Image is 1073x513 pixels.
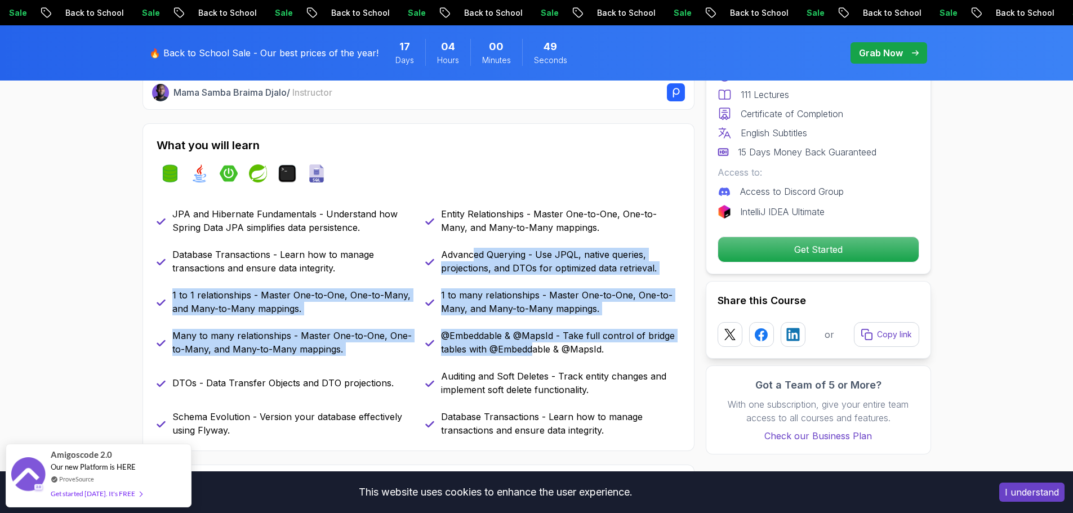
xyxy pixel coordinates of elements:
[720,7,796,19] p: Back to School
[482,55,511,66] span: Minutes
[308,164,326,182] img: sql logo
[173,86,332,99] p: Mama Samba Braima Djalo /
[741,126,807,140] p: English Subtitles
[149,46,379,60] p: 🔥 Back to School Sale - Our best prices of the year!
[718,293,919,309] h2: Share this Course
[292,87,332,98] span: Instructor
[152,84,170,101] img: Nelson Djalo
[172,207,412,234] p: JPA and Hibernate Fundamentals - Understand how Spring Data JPA simplifies data persistence.
[718,429,919,443] a: Check our Business Plan
[172,248,412,275] p: Database Transactions - Learn how to manage transactions and ensure data integrity.
[399,39,410,55] span: 17 Days
[441,288,680,315] p: 1 to many relationships - Master One-to-One, One-to-Many, and Many-to-Many mappings.
[51,462,136,471] span: Our new Platform is HERE
[157,137,680,153] h2: What you will learn
[986,7,1062,19] p: Back to School
[454,7,531,19] p: Back to School
[172,329,412,356] p: Many to many relationships - Master One-to-One, One-to-Many, and Many-to-Many mappings.
[825,328,834,341] p: or
[172,288,412,315] p: 1 to 1 relationships - Master One-to-One, One-to-Many, and Many-to-Many mappings.
[740,205,825,218] p: IntelliJ IDEA Ultimate
[441,369,680,396] p: Auditing and Soft Deletes - Track entity changes and implement soft delete functionality.
[172,410,412,437] p: Schema Evolution - Version your database effectively using Flyway.
[587,7,664,19] p: Back to School
[51,487,142,500] div: Get started [DATE]. It's FREE
[489,39,504,55] span: 0 Minutes
[664,7,700,19] p: Sale
[172,376,394,390] p: DTOs - Data Transfer Objects and DTO projections.
[278,164,296,182] img: terminal logo
[398,7,434,19] p: Sale
[718,166,919,179] p: Access to:
[59,474,94,484] a: ProveSource
[437,55,459,66] span: Hours
[132,7,168,19] p: Sale
[741,107,843,121] p: Certificate of Completion
[859,46,903,60] p: Grab Now
[249,164,267,182] img: spring logo
[718,377,919,393] h3: Got a Team of 5 or More?
[796,7,832,19] p: Sale
[741,88,789,101] p: 111 Lectures
[544,39,557,55] span: 49 Seconds
[718,237,919,262] p: Get Started
[441,207,680,234] p: Entity Relationships - Master One-to-One, One-to-Many, and Many-to-Many mappings.
[853,7,929,19] p: Back to School
[265,7,301,19] p: Sale
[220,164,238,182] img: spring-boot logo
[441,39,455,55] span: 4 Hours
[877,329,912,340] p: Copy link
[929,7,965,19] p: Sale
[740,185,844,198] p: Access to Discord Group
[161,164,179,182] img: spring-data-jpa logo
[738,145,876,159] p: 15 Days Money Back Guaranteed
[51,448,112,461] span: Amigoscode 2.0
[11,457,45,494] img: provesource social proof notification image
[854,322,919,347] button: Copy link
[441,248,680,275] p: Advanced Querying - Use JPQL, native queries, projections, and DTOs for optimized data retrieval.
[188,7,265,19] p: Back to School
[441,329,680,356] p: @Embeddable & @MapsId - Take full control of bridge tables with @Embeddable & @MapsId.
[321,7,398,19] p: Back to School
[395,55,414,66] span: Days
[999,483,1065,502] button: Accept cookies
[534,55,567,66] span: Seconds
[531,7,567,19] p: Sale
[718,398,919,425] p: With one subscription, give your entire team access to all courses and features.
[718,237,919,262] button: Get Started
[8,480,982,505] div: This website uses cookies to enhance the user experience.
[190,164,208,182] img: java logo
[441,410,680,437] p: Database Transactions - Learn how to manage transactions and ensure data integrity.
[55,7,132,19] p: Back to School
[718,205,731,218] img: jetbrains logo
